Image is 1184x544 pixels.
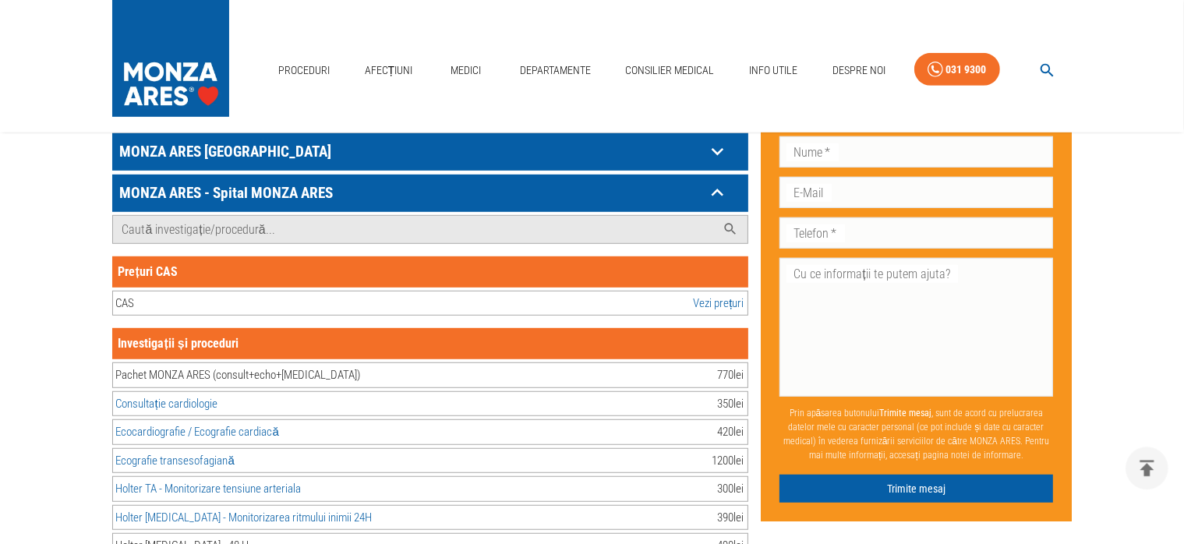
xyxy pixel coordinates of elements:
a: Consilier Medical [619,55,720,87]
div: 390 lei [718,509,744,527]
p: Prin apăsarea butonului , sunt de acord cu prelucrarea datelor mele cu caracter personal (ce pot ... [779,399,1054,468]
a: Proceduri [272,55,336,87]
div: 1200 lei [712,452,744,470]
div: MONZA ARES [GEOGRAPHIC_DATA] [112,133,748,171]
div: Investigații și proceduri [112,328,748,359]
a: Afecțiuni [359,55,419,87]
a: Despre Noi [826,55,892,87]
a: Holter [MEDICAL_DATA] - Monitorizarea ritmului inimii 24H [116,510,373,525]
div: 300 lei [718,480,744,498]
div: Prețuri CAS [112,256,748,288]
a: 031 9300 [914,53,1000,87]
a: Ecografie transesofagiană [116,454,235,468]
a: Medici [441,55,491,87]
div: 770 lei [718,366,744,384]
a: Holter TA - Monitorizare tensiune arteriala [116,482,302,496]
a: Vezi prețuri [693,295,744,313]
div: 350 lei [718,395,744,413]
div: CAS [116,295,135,313]
div: Pachet MONZA ARES (consult+echo+[MEDICAL_DATA]) [116,366,361,384]
b: Trimite mesaj [879,407,931,418]
a: Info Utile [743,55,804,87]
button: Trimite mesaj [779,474,1054,503]
a: Consultație cardiologie [116,397,217,411]
div: 031 9300 [946,60,987,79]
a: Departamente [514,55,597,87]
p: MONZA ARES - Spital MONZA ARES [116,181,705,205]
button: delete [1126,447,1168,489]
div: MONZA ARES - Spital MONZA ARES [112,175,748,212]
p: MONZA ARES [GEOGRAPHIC_DATA] [116,140,705,164]
a: Ecocardiografie / Ecografie cardiacă [116,425,279,439]
div: 420 lei [718,423,744,441]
